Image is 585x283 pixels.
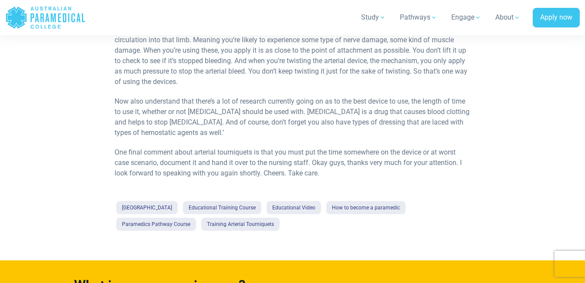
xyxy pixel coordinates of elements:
[183,201,261,214] a: Educational Training Course
[356,5,391,30] a: Study
[490,5,526,30] a: About
[116,201,178,214] a: [GEOGRAPHIC_DATA]
[116,218,196,231] a: Paramedics Pathway Course
[115,3,470,87] p: Remembering that this is a very fast process. Your patient’s losing a lot of blood. You put it ti...
[446,5,487,30] a: Engage
[395,5,443,30] a: Pathways
[533,8,580,28] a: Apply now
[115,96,470,138] p: Now also understand that there’s a lot of research currently going on as to the best device to us...
[267,201,321,214] a: Educational Video
[115,147,470,179] p: One final comment about arterial tourniquets is that you must put the time somewhere on the devic...
[326,201,406,214] a: How to become a paramedic
[5,3,86,32] a: Australian Paramedical College
[201,218,280,231] a: Training Arterial Tourniquets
